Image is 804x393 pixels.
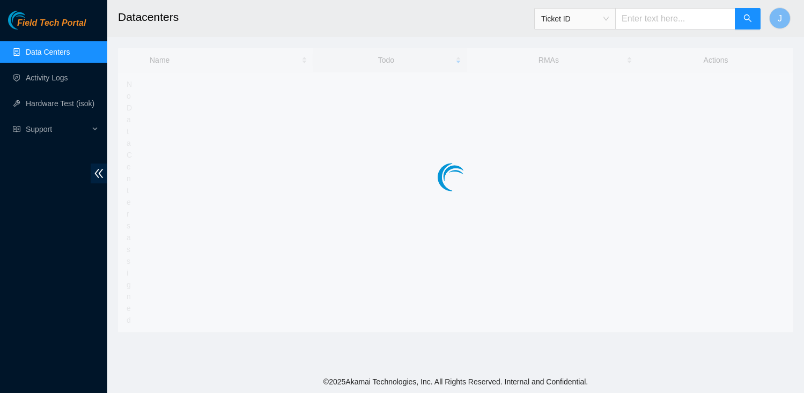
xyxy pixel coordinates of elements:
input: Enter text here... [615,8,735,29]
span: Field Tech Portal [17,18,86,28]
span: Ticket ID [541,11,609,27]
button: search [735,8,761,29]
span: search [743,14,752,24]
span: double-left [91,164,107,183]
a: Hardware Test (isok) [26,99,94,108]
button: J [769,8,791,29]
a: Activity Logs [26,73,68,82]
span: Support [26,118,89,140]
a: Data Centers [26,48,70,56]
img: Akamai Technologies [8,11,54,29]
a: Akamai TechnologiesField Tech Portal [8,19,86,33]
span: J [778,12,782,25]
span: read [13,125,20,133]
footer: © 2025 Akamai Technologies, Inc. All Rights Reserved. Internal and Confidential. [107,370,804,393]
